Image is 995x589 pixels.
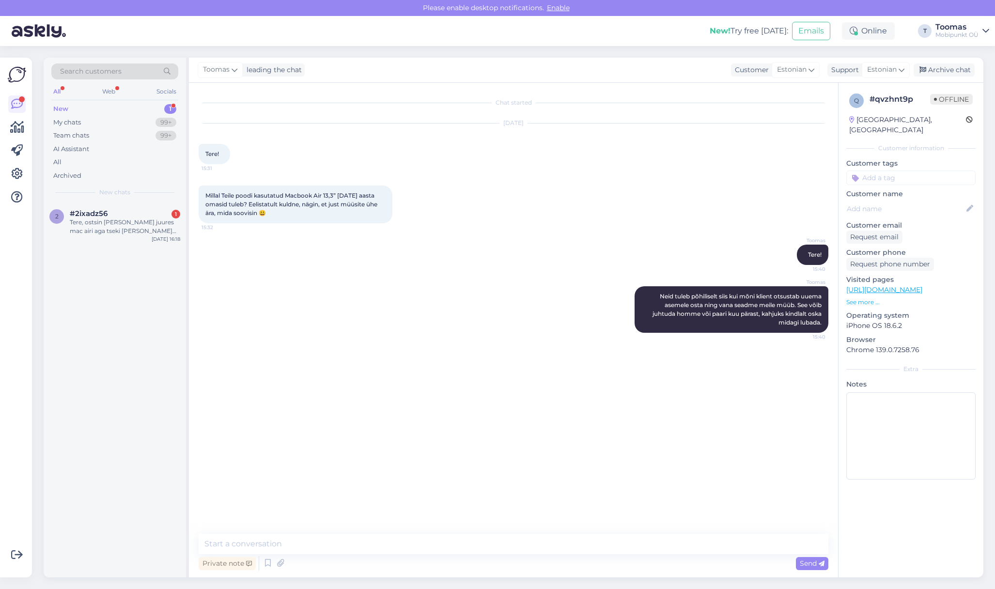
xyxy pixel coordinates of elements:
span: Offline [930,94,973,105]
div: Try free [DATE]: [710,25,788,37]
a: ToomasMobipunkt OÜ [935,23,989,39]
p: Browser [846,335,976,345]
div: 1 [171,210,180,218]
div: [GEOGRAPHIC_DATA], [GEOGRAPHIC_DATA] [849,115,966,135]
div: 1 [164,104,176,114]
input: Add a tag [846,170,976,185]
div: Chat started [199,98,828,107]
button: Emails [792,22,830,40]
span: 15:40 [789,265,825,273]
span: Tere! [205,150,219,157]
div: T [918,24,932,38]
span: Search customers [60,66,122,77]
div: Support [827,65,859,75]
span: Millal Teile poodi kasutatud Macbook Air 13,3” [DATE] aasta omasid tuleb? Eelistatult kuldne, näg... [205,192,379,217]
span: Send [800,559,824,568]
span: Toomas [203,64,230,75]
span: q [854,97,859,104]
b: New! [710,26,731,35]
div: Team chats [53,131,89,140]
p: Customer name [846,189,976,199]
div: # qvzhnt9p [870,93,930,105]
div: Request email [846,231,902,244]
span: Tere! [808,251,822,258]
div: Customer information [846,144,976,153]
div: AI Assistant [53,144,89,154]
div: Request phone number [846,258,934,271]
div: [DATE] [199,119,828,127]
input: Add name [847,203,964,214]
a: [URL][DOMAIN_NAME] [846,285,922,294]
p: See more ... [846,298,976,307]
span: Toomas [789,237,825,244]
div: Socials [155,85,178,98]
div: Web [100,85,117,98]
span: New chats [99,188,130,197]
p: iPhone OS 18.6.2 [846,321,976,331]
p: Customer phone [846,248,976,258]
img: Askly Logo [8,65,26,84]
p: Notes [846,379,976,389]
div: Archive chat [914,63,975,77]
div: 99+ [155,118,176,127]
span: Toomas [789,279,825,286]
div: leading the chat [243,65,302,75]
span: 15:31 [202,165,238,172]
div: Private note [199,557,256,570]
p: Operating system [846,310,976,321]
div: Customer [731,65,769,75]
div: All [53,157,62,167]
p: Customer tags [846,158,976,169]
span: 15:32 [202,224,238,231]
div: Online [842,22,895,40]
p: Customer email [846,220,976,231]
div: Mobipunkt OÜ [935,31,979,39]
div: Toomas [935,23,979,31]
p: Chrome 139.0.7258.76 [846,345,976,355]
span: Estonian [777,64,807,75]
div: All [51,85,62,98]
p: Visited pages [846,275,976,285]
div: 99+ [155,131,176,140]
span: 2 [55,213,59,220]
div: Archived [53,171,81,181]
div: [DATE] 16:18 [152,235,180,243]
span: #2ixadz56 [70,209,108,218]
span: Neid tuleb põhiliselt siis kui mõni klient otsustab uuema asemele osta ning vana seadme meile müü... [653,293,823,326]
div: New [53,104,68,114]
span: 15:40 [789,333,825,341]
div: Extra [846,365,976,373]
div: My chats [53,118,81,127]
div: Tere, ostsin [PERSON_NAME] juures mac airi aga tseki [PERSON_NAME] pole saamud. [EMAIL_ADDRESS][D... [70,218,180,235]
span: Enable [544,3,573,12]
span: Estonian [867,64,897,75]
